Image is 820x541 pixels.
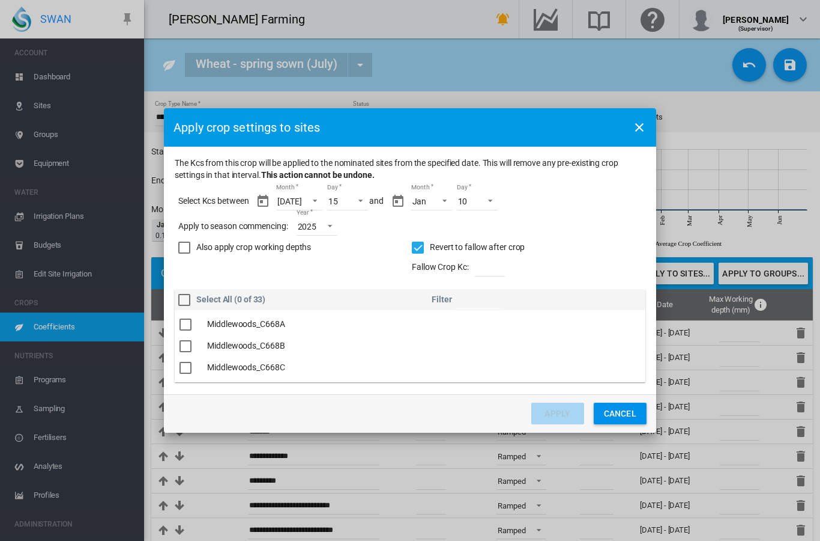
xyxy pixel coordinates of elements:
span: Filter [432,294,451,304]
span: Select Kcs between [178,195,249,207]
md-icon: icon-close [632,120,647,135]
button: Apply [531,403,584,424]
md-select: Month: Jan [411,192,452,210]
div: [DATE] [277,197,301,206]
span: and [369,195,384,207]
button: Cancel [594,403,647,424]
md-dialog: The Kcs ... [164,108,656,432]
md-icon: icon-calendar-today [391,194,405,209]
md-select: Month: Jul [276,192,322,210]
span: Fallow Crop Kc: [412,261,469,274]
div: Apply crop settings to sites [173,119,320,136]
md-checkbox: Revert to fallow after crop [412,242,525,254]
md-checkbox: Also apply crop working depths [178,242,412,254]
div: 10 [458,197,468,206]
div: 15 [328,197,338,206]
td: Middlewoods_C668D_a [202,379,298,400]
span: Apply to season commencing: [178,221,288,233]
div: 2025 [298,222,317,231]
b: This action cannot be undone. [261,170,375,180]
td: Middlewoods_C668C [202,357,298,379]
div: Also apply crop working depths [196,242,311,254]
span: The Kcs from this crop will be applied to the nominated sites from the specified date. This will ... [175,157,645,181]
div: Jan [412,197,427,206]
md-select: Day: 10 [457,192,498,210]
md-select: Year: 2025 [297,218,337,236]
md-checkbox: Select All (0 of 0) [178,294,265,306]
td: Middlewoods_C668A [202,314,298,335]
div: Select All (0 of 33) [196,294,265,306]
md-select: Day: 15 [327,192,368,210]
button: icon-close [627,115,651,139]
md-icon: icon-calendar-today [256,194,270,209]
td: Middlewoods_C668B [202,335,298,357]
div: Revert to fallow after crop [430,242,525,254]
